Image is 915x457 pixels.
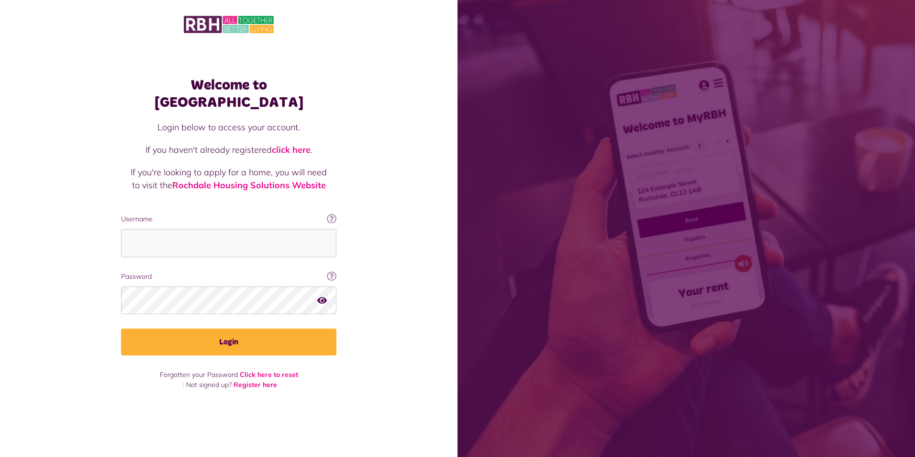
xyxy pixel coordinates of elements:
[184,14,274,34] img: MyRBH
[121,214,336,224] label: Username
[131,143,327,156] p: If you haven't already registered .
[240,370,298,379] a: Click here to reset
[131,121,327,134] p: Login below to access your account.
[131,166,327,192] p: If you're looking to apply for a home, you will need to visit the
[121,77,336,111] h1: Welcome to [GEOGRAPHIC_DATA]
[160,370,238,379] span: Forgotten your Password
[234,380,277,389] a: Register here
[121,329,336,355] button: Login
[172,180,326,191] a: Rochdale Housing Solutions Website
[186,380,232,389] span: Not signed up?
[272,144,311,155] a: click here
[121,272,336,282] label: Password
